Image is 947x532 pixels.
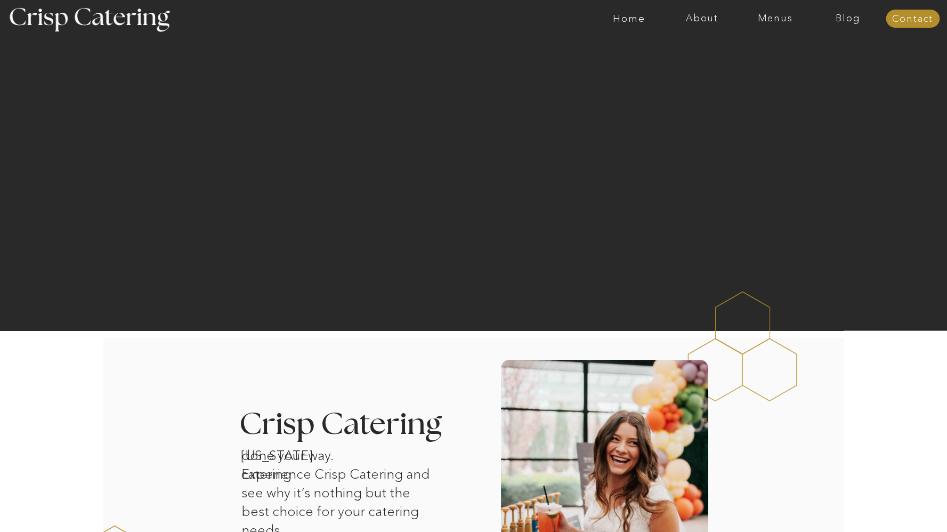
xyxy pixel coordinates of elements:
[239,409,469,441] h3: Crisp Catering
[241,446,436,514] p: done your way. Experience Crisp Catering and see why it’s nothing but the best choice for your ca...
[739,13,812,24] a: Menus
[840,479,947,532] iframe: podium webchat widget bubble
[812,13,885,24] a: Blog
[593,13,666,24] a: Home
[886,14,940,25] a: Contact
[666,13,739,24] a: About
[241,446,352,460] h1: [US_STATE] catering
